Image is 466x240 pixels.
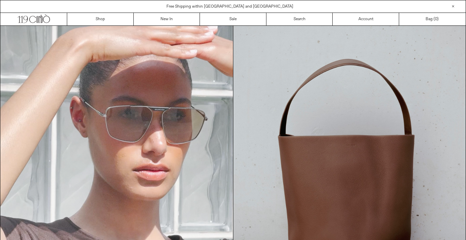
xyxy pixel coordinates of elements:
a: Free Shipping within [GEOGRAPHIC_DATA] and [GEOGRAPHIC_DATA] [166,4,293,9]
span: ) [435,16,439,22]
a: Bag () [399,13,466,25]
span: 0 [435,17,437,22]
a: Sale [200,13,266,25]
a: Account [333,13,399,25]
a: New In [134,13,200,25]
a: Search [266,13,333,25]
a: Shop [67,13,134,25]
